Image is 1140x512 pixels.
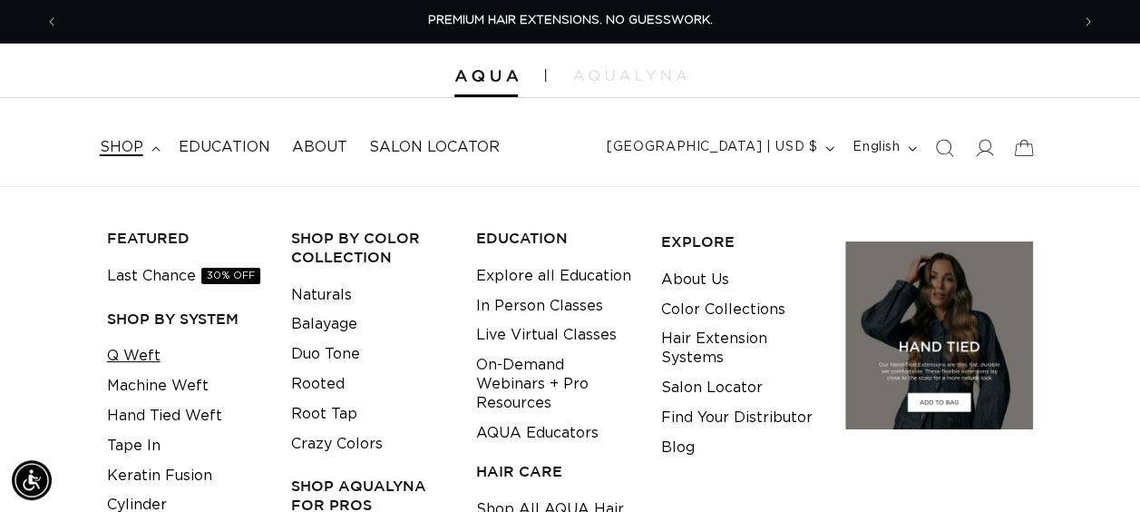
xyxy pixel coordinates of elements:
span: 30% OFF [201,268,260,284]
a: Tape In [107,431,161,461]
summary: shop [89,127,168,168]
a: Blog [661,433,695,463]
a: Education [168,127,281,168]
span: Salon Locator [369,138,500,157]
h3: FEATURED [107,229,264,248]
span: [GEOGRAPHIC_DATA] | USD $ [607,138,817,157]
button: [GEOGRAPHIC_DATA] | USD $ [596,131,842,165]
span: shop [100,138,143,157]
a: Live Virtual Classes [476,320,617,350]
h3: Shop by Color Collection [291,229,448,267]
a: AQUA Educators [476,418,599,448]
a: Q Weft [107,341,161,371]
a: Keratin Fusion [107,461,212,491]
img: aqualyna.com [573,70,687,81]
a: Crazy Colors [291,429,383,459]
a: Balayage [291,310,357,340]
h3: EXPLORE [661,232,818,251]
a: Last Chance30% OFF [107,261,260,291]
summary: Search [924,128,964,168]
h3: SHOP BY SYSTEM [107,310,264,329]
a: Duo Tone [291,340,360,369]
button: Next announcement [1068,5,1108,39]
a: Root Tap [291,399,357,429]
a: About Us [661,265,729,295]
div: Accessibility Menu [12,460,52,500]
a: Color Collections [661,295,785,325]
span: About [292,138,347,157]
a: Explore all Education [476,261,631,291]
a: Rooted [291,369,345,399]
a: Hand Tied Weft [107,401,222,431]
span: PREMIUM HAIR EXTENSIONS. NO GUESSWORK. [428,15,713,26]
a: Salon Locator [661,373,763,403]
span: Education [179,138,270,157]
h3: EDUCATION [476,229,633,248]
button: English [842,131,924,165]
h3: HAIR CARE [476,462,633,481]
a: In Person Classes [476,291,603,321]
a: Machine Weft [107,371,209,401]
a: Salon Locator [358,127,511,168]
img: Aqua Hair Extensions [454,70,518,83]
a: Naturals [291,281,352,310]
a: About [281,127,358,168]
span: English [853,138,900,157]
a: Hair Extension Systems [661,324,818,373]
a: Find Your Distributor [661,403,813,433]
button: Previous announcement [32,5,72,39]
a: On-Demand Webinars + Pro Resources [476,350,633,418]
